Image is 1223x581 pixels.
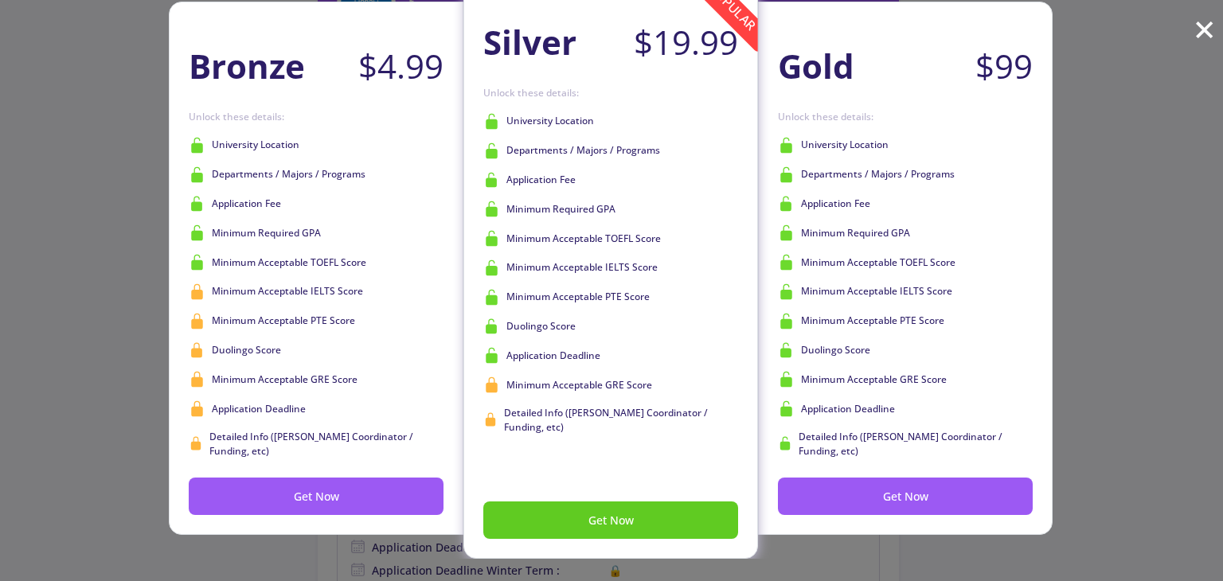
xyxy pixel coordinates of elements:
[801,255,955,270] span: Minimum Acceptable TOEFL Score
[189,478,443,515] button: Get Now
[778,478,1033,515] button: Get Now
[801,138,889,152] span: University Location
[212,138,299,152] span: University Location
[506,232,661,246] span: Minimum Acceptable TOEFL Score
[506,290,650,304] span: Minimum Acceptable PTE Score
[506,114,594,128] span: University Location
[506,319,576,333] span: Duolingo Score
[801,226,910,240] span: Minimum Required GPA
[189,110,443,124] div: Unlock these details:
[506,378,652,392] span: Minimum Acceptable GRE Score
[483,501,738,539] button: Get Now
[778,110,1033,124] div: Unlock these details:
[212,255,366,270] span: Minimum Acceptable TOEFL Score
[212,226,321,240] span: Minimum Required GPA
[801,284,952,298] span: Minimum Acceptable IELTS Score
[634,17,738,67] span: $19.99
[801,402,895,416] span: Application Deadline
[506,202,615,216] span: Minimum Required GPA
[1194,2,1215,54] span: ×
[212,402,306,416] span: Application Deadline
[801,167,955,181] span: Departments / Majors / Programs
[778,41,854,91] span: Gold
[483,17,576,67] span: Silver
[483,86,738,100] div: Unlock these details:
[212,167,365,181] span: Departments / Majors / Programs
[212,197,281,211] span: Application Fee
[189,41,305,91] span: Bronze
[506,143,660,158] span: Departments / Majors / Programs
[801,197,870,211] span: Application Fee
[212,284,363,298] span: Minimum Acceptable IELTS Score
[799,430,1033,458] span: Detailed Info ([PERSON_NAME] Coordinator / Funding, etc)
[801,372,947,387] span: Minimum Acceptable GRE Score
[801,314,944,328] span: Minimum Acceptable PTE Score
[209,430,443,458] span: Detailed Info ([PERSON_NAME] Coordinator / Funding, etc)
[504,406,738,435] span: Detailed Info ([PERSON_NAME] Coordinator / Funding, etc)
[975,41,1033,91] span: $99
[506,173,576,187] span: Application Fee
[358,41,443,91] span: $4.99
[506,349,600,363] span: Application Deadline
[506,260,658,275] span: Minimum Acceptable IELTS Score
[212,372,358,387] span: Minimum Acceptable GRE Score
[212,314,355,328] span: Minimum Acceptable PTE Score
[801,343,870,357] span: Duolingo Score
[212,343,281,357] span: Duolingo Score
